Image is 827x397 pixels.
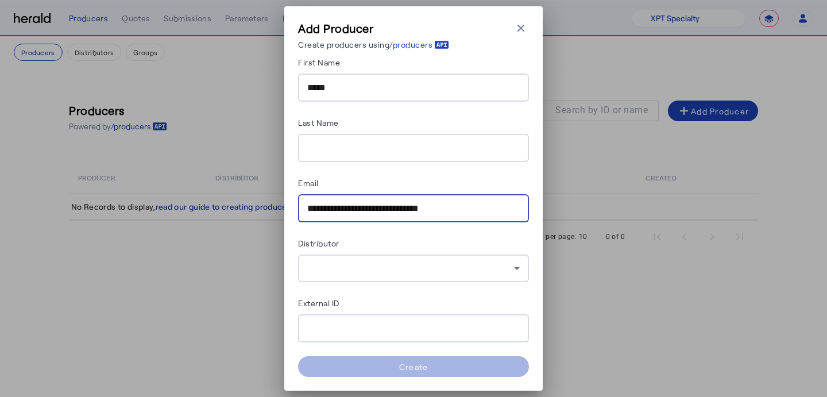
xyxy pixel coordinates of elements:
[298,238,339,248] label: Distributor
[298,38,449,51] p: Create producers using
[298,57,340,67] label: First Name
[389,38,449,51] a: /producers
[298,298,339,308] label: External ID
[298,178,319,188] label: Email
[298,118,339,128] label: Last Name
[298,20,449,36] h3: Add Producer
